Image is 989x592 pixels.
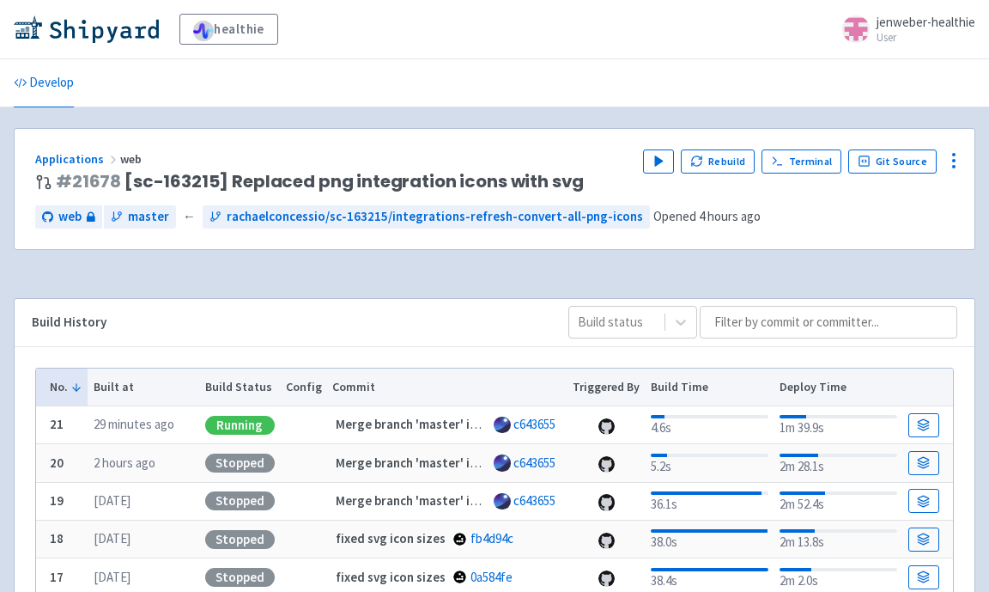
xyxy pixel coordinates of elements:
[336,455,909,471] strong: Merge branch 'master' into rachaelconcessio/sc-163215/integrations-refresh-convert-all-png-icons
[50,530,64,546] b: 18
[908,451,939,475] a: Build Details
[58,207,82,227] span: web
[336,492,909,509] strong: Merge branch 'master' into rachaelconcessio/sc-163215/integrations-refresh-convert-all-png-icons
[513,416,555,432] a: c643655
[35,205,102,229] a: web
[50,569,64,585] b: 17
[14,15,159,43] img: Shipyard logo
[646,369,774,406] th: Build Time
[908,489,939,513] a: Build Details
[513,492,555,509] a: c643655
[651,412,768,438] div: 4.6s
[205,416,275,435] div: Running
[94,530,130,546] time: [DATE]
[14,59,74,107] a: Develop
[780,565,897,591] div: 2m 2.0s
[832,15,975,43] a: jenweber-healthie User
[877,32,975,43] small: User
[104,205,176,229] a: master
[774,369,903,406] th: Deploy Time
[56,169,121,193] a: #21678
[327,369,567,406] th: Commit
[761,150,841,174] a: Terminal
[205,530,275,549] div: Stopped
[128,207,169,227] span: master
[50,416,64,432] b: 21
[470,530,513,546] a: fb4d94c
[50,492,64,509] b: 19
[699,208,761,224] time: 4 hours ago
[908,528,939,552] a: Build Details
[700,306,957,339] input: Filter by commit or committer...
[205,568,275,587] div: Stopped
[681,150,755,174] button: Rebuild
[513,455,555,471] a: c643655
[35,151,120,167] a: Applications
[336,530,446,546] strong: fixed svg icon sizes
[32,313,541,333] div: Build History
[50,455,64,471] b: 20
[877,14,975,30] span: jenweber-healthie
[88,369,199,406] th: Built at
[780,412,897,438] div: 1m 39.9s
[780,450,897,477] div: 2m 28.1s
[120,151,144,167] span: web
[183,207,196,227] span: ←
[336,569,446,585] strong: fixed svg icon sizes
[199,369,280,406] th: Build Status
[203,205,650,229] a: rachaelconcessio/sc-163215/integrations-refresh-convert-all-png-icons
[94,455,155,471] time: 2 hours ago
[227,207,643,227] span: rachaelconcessio/sc-163215/integrations-refresh-convert-all-png-icons
[179,14,278,45] a: healthie
[94,492,130,509] time: [DATE]
[56,172,584,192] span: [sc-163215] Replaced png integration icons with svg
[651,565,768,591] div: 38.4s
[94,569,130,585] time: [DATE]
[50,378,82,396] button: No.
[651,450,768,477] div: 5.2s
[908,565,939,589] a: Build Details
[651,488,768,515] div: 36.1s
[205,454,275,473] div: Stopped
[651,526,768,552] div: 38.0s
[205,491,275,510] div: Stopped
[643,150,674,174] button: Play
[470,569,513,585] a: 0a584fe
[280,369,327,406] th: Config
[336,416,909,432] strong: Merge branch 'master' into rachaelconcessio/sc-163215/integrations-refresh-convert-all-png-icons
[908,413,939,437] a: Build Details
[780,488,897,515] div: 2m 52.4s
[653,208,761,224] span: Opened
[848,150,937,174] a: Git Source
[567,369,646,406] th: Triggered By
[780,526,897,552] div: 2m 13.8s
[94,416,174,432] time: 29 minutes ago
